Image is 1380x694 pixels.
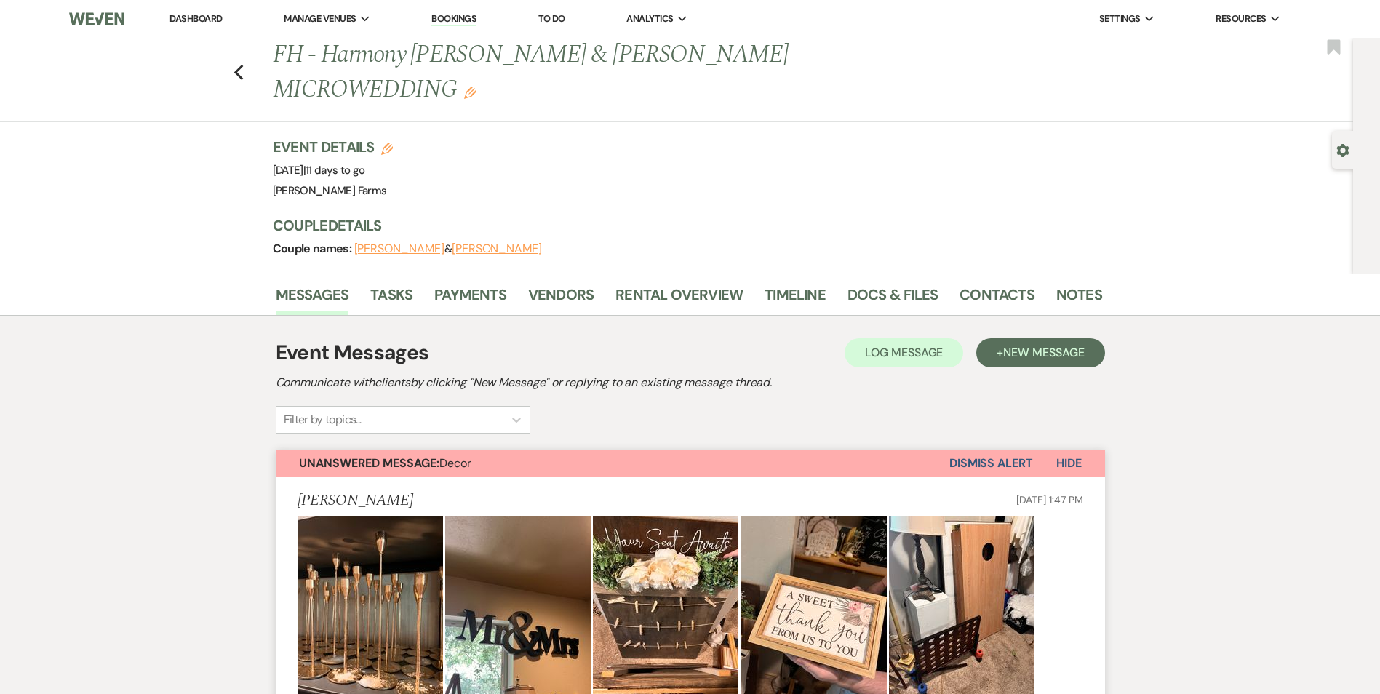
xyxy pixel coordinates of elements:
[1003,345,1084,360] span: New Message
[1016,493,1082,506] span: [DATE] 1:47 PM
[354,242,542,256] span: &
[276,374,1105,391] h2: Communicate with clients by clicking "New Message" or replying to an existing message thread.
[847,283,938,315] a: Docs & Files
[615,283,743,315] a: Rental Overview
[1056,283,1102,315] a: Notes
[528,283,594,315] a: Vendors
[69,4,124,34] img: Weven Logo
[169,12,222,25] a: Dashboard
[276,338,429,368] h1: Event Messages
[845,338,963,367] button: Log Message
[765,283,826,315] a: Timeline
[960,283,1034,315] a: Contacts
[1033,450,1105,477] button: Hide
[452,243,542,255] button: [PERSON_NAME]
[284,411,362,428] div: Filter by topics...
[1099,12,1141,26] span: Settings
[273,38,925,107] h1: FH - Harmony [PERSON_NAME] & [PERSON_NAME] MICROWEDDING
[306,163,365,178] span: 11 days to go
[273,137,394,157] h3: Event Details
[298,492,413,510] h5: [PERSON_NAME]
[273,241,354,256] span: Couple names:
[273,163,365,178] span: [DATE]
[354,243,444,255] button: [PERSON_NAME]
[1056,455,1082,471] span: Hide
[434,283,506,315] a: Payments
[865,345,943,360] span: Log Message
[299,455,471,471] span: Decor
[276,283,349,315] a: Messages
[1336,143,1349,156] button: Open lead details
[431,12,476,26] a: Bookings
[976,338,1104,367] button: +New Message
[538,12,565,25] a: To Do
[303,163,365,178] span: |
[949,450,1033,477] button: Dismiss Alert
[284,12,356,26] span: Manage Venues
[626,12,673,26] span: Analytics
[273,215,1088,236] h3: Couple Details
[299,455,439,471] strong: Unanswered Message:
[370,283,412,315] a: Tasks
[273,183,387,198] span: [PERSON_NAME] Farms
[276,450,949,477] button: Unanswered Message:Decor
[464,86,476,99] button: Edit
[1216,12,1266,26] span: Resources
